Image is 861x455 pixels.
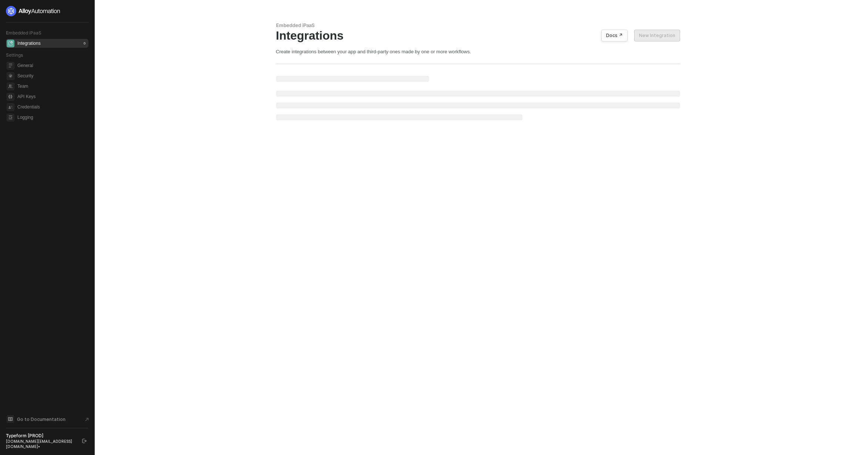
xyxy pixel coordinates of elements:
[606,33,623,39] div: Docs ↗
[17,82,87,91] span: Team
[17,92,87,101] span: API Keys
[6,415,89,424] a: Knowledge Base
[17,113,87,122] span: Logging
[17,103,87,111] span: Credentials
[276,29,680,43] div: Integrations
[83,416,91,423] span: document-arrow
[17,61,87,70] span: General
[7,83,14,90] span: team
[17,40,41,47] div: Integrations
[6,6,88,16] a: logo
[17,416,65,422] span: Go to Documentation
[6,52,23,58] span: Settings
[6,6,61,16] img: logo
[6,30,41,36] span: Embedded iPaaS
[6,433,75,439] div: Typeform [PROD]
[6,439,75,449] div: [DOMAIN_NAME][EMAIL_ADDRESS][DOMAIN_NAME] •
[7,103,14,111] span: credentials
[7,93,14,101] span: api-key
[7,72,14,80] span: security
[634,30,680,41] button: New Integration
[82,439,87,443] span: logout
[82,40,87,46] div: 0
[7,40,14,47] span: integrations
[7,62,14,70] span: general
[276,22,680,29] div: Embedded iPaaS
[276,48,680,55] div: Create integrations between your app and third-party ones made by one or more workflows.
[7,114,14,121] span: logging
[601,30,628,41] button: Docs ↗
[7,415,14,423] span: documentation
[17,71,87,80] span: Security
